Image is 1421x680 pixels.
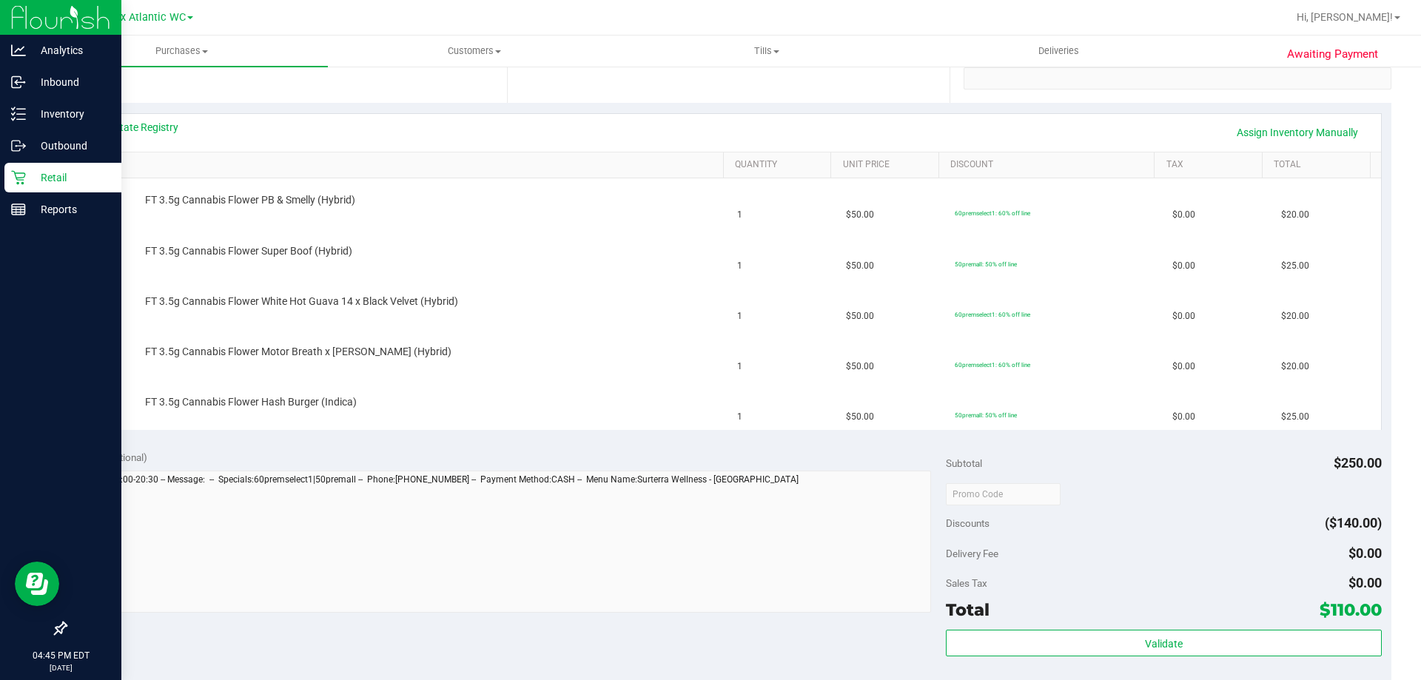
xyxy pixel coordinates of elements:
[7,662,115,673] p: [DATE]
[109,11,186,24] span: Jax Atlantic WC
[1172,259,1195,273] span: $0.00
[15,562,59,606] iframe: Resource center
[26,169,115,186] p: Retail
[737,309,742,323] span: 1
[737,360,742,374] span: 1
[946,548,998,559] span: Delivery Fee
[26,137,115,155] p: Outbound
[1334,455,1382,471] span: $250.00
[843,159,933,171] a: Unit Price
[735,159,825,171] a: Quantity
[145,345,451,359] span: FT 3.5g Cannabis Flower Motor Breath x [PERSON_NAME] (Hybrid)
[7,649,115,662] p: 04:45 PM EDT
[11,202,26,217] inline-svg: Reports
[1172,309,1195,323] span: $0.00
[1166,159,1257,171] a: Tax
[145,294,458,309] span: FT 3.5g Cannabis Flower White Hot Guava 14 x Black Velvet (Hybrid)
[1297,11,1393,23] span: Hi, [PERSON_NAME]!
[11,107,26,121] inline-svg: Inventory
[11,43,26,58] inline-svg: Analytics
[913,36,1205,67] a: Deliveries
[36,44,328,58] span: Purchases
[950,159,1149,171] a: Discount
[846,309,874,323] span: $50.00
[1281,410,1309,424] span: $25.00
[1348,575,1382,590] span: $0.00
[946,577,987,589] span: Sales Tax
[1320,599,1382,620] span: $110.00
[1281,360,1309,374] span: $20.00
[621,44,912,58] span: Tills
[846,208,874,222] span: $50.00
[946,483,1061,505] input: Promo Code
[737,259,742,273] span: 1
[737,410,742,424] span: 1
[1287,46,1378,63] span: Awaiting Payment
[1172,360,1195,374] span: $0.00
[328,36,620,67] a: Customers
[11,170,26,185] inline-svg: Retail
[26,105,115,123] p: Inventory
[11,75,26,90] inline-svg: Inbound
[1145,638,1183,650] span: Validate
[1281,259,1309,273] span: $25.00
[846,259,874,273] span: $50.00
[329,44,619,58] span: Customers
[946,510,990,536] span: Discounts
[1227,120,1368,145] a: Assign Inventory Manually
[955,311,1030,318] span: 60premselect1: 60% off line
[145,395,357,409] span: FT 3.5g Cannabis Flower Hash Burger (Indica)
[946,457,982,469] span: Subtotal
[737,208,742,222] span: 1
[1281,309,1309,323] span: $20.00
[26,73,115,91] p: Inbound
[946,599,990,620] span: Total
[1274,159,1364,171] a: Total
[1348,545,1382,561] span: $0.00
[1018,44,1099,58] span: Deliveries
[846,410,874,424] span: $50.00
[1325,515,1382,531] span: ($140.00)
[1172,410,1195,424] span: $0.00
[946,630,1381,656] button: Validate
[1281,208,1309,222] span: $20.00
[36,36,328,67] a: Purchases
[955,361,1030,368] span: 60premselect1: 60% off line
[26,41,115,59] p: Analytics
[846,360,874,374] span: $50.00
[11,138,26,153] inline-svg: Outbound
[145,193,355,207] span: FT 3.5g Cannabis Flower PB & Smelly (Hybrid)
[145,244,352,258] span: FT 3.5g Cannabis Flower Super Boof (Hybrid)
[620,36,913,67] a: Tills
[1172,208,1195,222] span: $0.00
[87,159,717,171] a: SKU
[955,209,1030,217] span: 60premselect1: 60% off line
[26,201,115,218] p: Reports
[90,120,178,135] a: View State Registry
[955,260,1017,268] span: 50premall: 50% off line
[955,411,1017,419] span: 50premall: 50% off line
